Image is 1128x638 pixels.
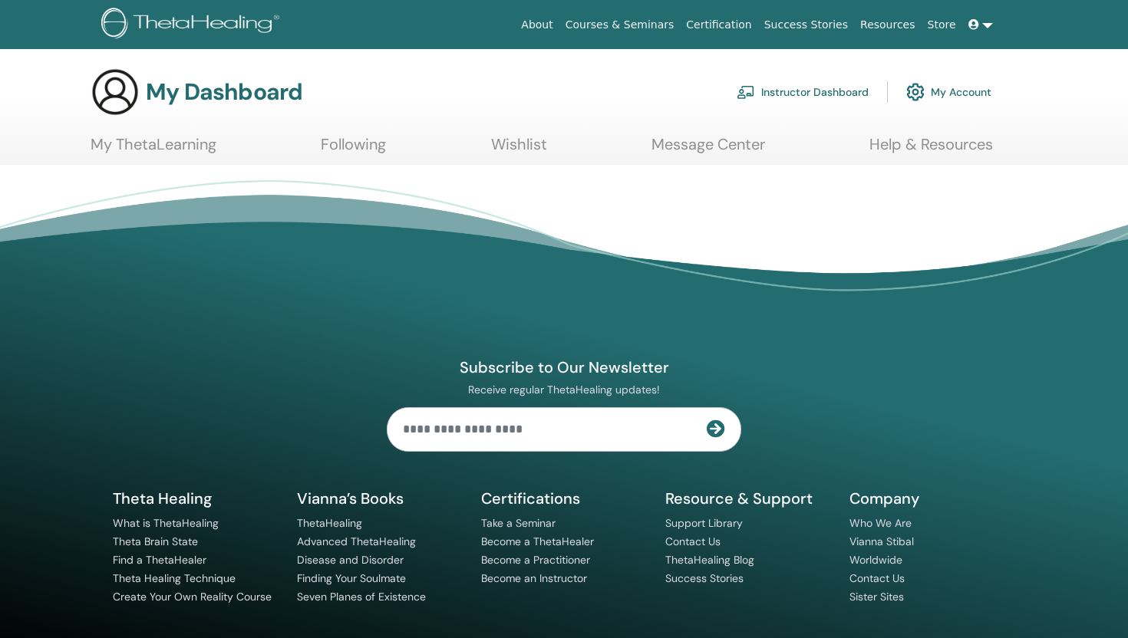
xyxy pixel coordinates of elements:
h5: Vianna’s Books [297,488,463,508]
a: Help & Resources [869,135,993,165]
a: Wishlist [491,135,547,165]
a: Contact Us [849,571,905,585]
a: Store [922,11,962,39]
img: chalkboard-teacher.svg [737,85,755,99]
a: Theta Healing Technique [113,571,236,585]
a: Who We Are [849,516,912,530]
a: Certification [680,11,757,39]
a: Instructor Dashboard [737,75,869,109]
h5: Resource & Support [665,488,831,508]
a: Disease and Disorder [297,553,404,567]
a: Message Center [651,135,765,165]
h5: Company [849,488,1015,508]
a: Sister Sites [849,590,904,603]
a: Become a Practitioner [481,553,590,567]
p: Receive regular ThetaHealing updates! [387,383,741,396]
a: Take a Seminar [481,516,556,530]
a: What is ThetaHealing [113,516,219,530]
img: generic-user-icon.jpg [91,67,140,117]
a: Resources [854,11,922,39]
h5: Certifications [481,488,647,508]
a: Create Your Own Reality Course [113,590,272,603]
a: Find a ThetaHealer [113,553,206,567]
img: cog.svg [906,79,925,105]
a: Success Stories [665,571,744,585]
a: Worldwide [849,553,902,567]
a: Theta Brain State [113,534,198,548]
a: Finding Your Soulmate [297,571,406,585]
a: Courses & Seminars [559,11,681,39]
a: My Account [906,75,991,109]
a: About [515,11,559,39]
a: ThetaHealing [297,516,362,530]
h4: Subscribe to Our Newsletter [387,357,741,377]
a: Become an Instructor [481,571,587,585]
a: Become a ThetaHealer [481,534,594,548]
img: logo.png [101,8,285,42]
a: Following [321,135,386,165]
a: Support Library [665,516,743,530]
a: Contact Us [665,534,721,548]
a: ThetaHealing Blog [665,553,754,567]
h5: Theta Healing [113,488,279,508]
h3: My Dashboard [146,78,302,106]
a: Advanced ThetaHealing [297,534,416,548]
a: My ThetaLearning [91,135,216,165]
a: Success Stories [758,11,854,39]
a: Vianna Stibal [849,534,914,548]
a: Seven Planes of Existence [297,590,426,603]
